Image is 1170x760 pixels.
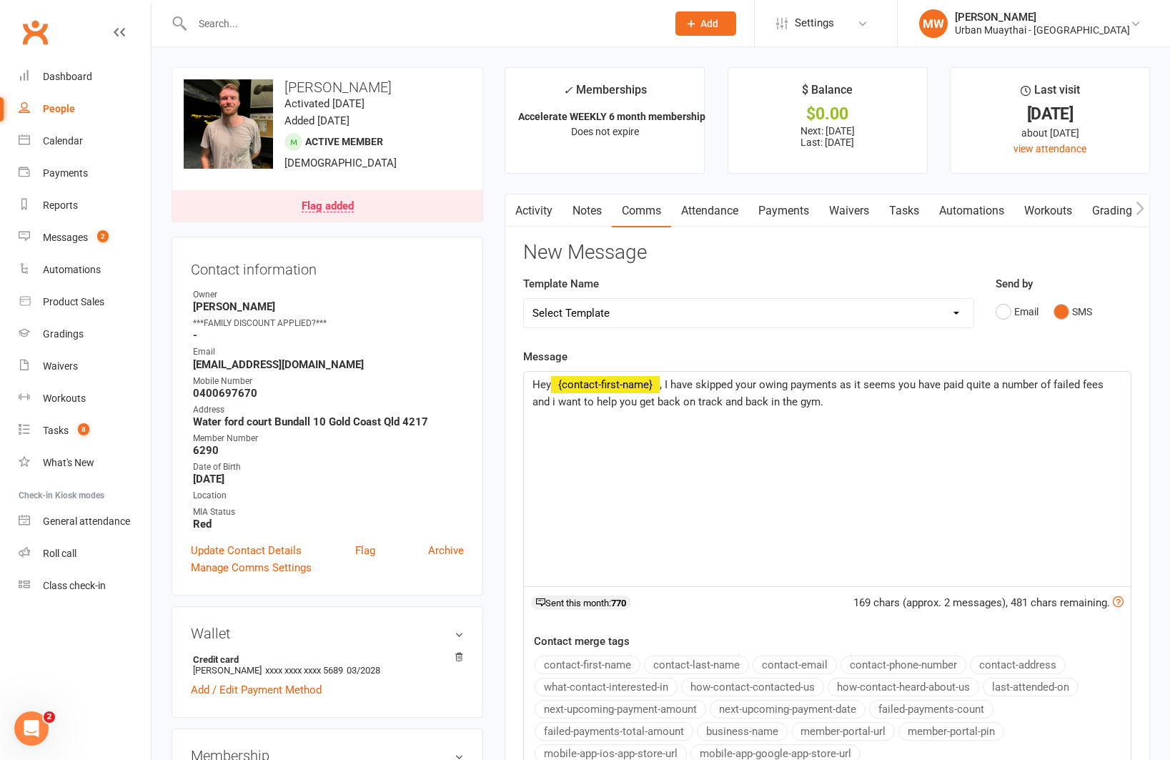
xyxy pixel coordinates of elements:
[571,126,639,137] span: Does not expire
[43,515,130,527] div: General attendance
[191,681,322,699] a: Add / Edit Payment Method
[191,256,464,277] h3: Contact information
[193,387,464,400] strong: 0400697670
[19,157,151,189] a: Payments
[523,348,567,365] label: Message
[523,275,599,292] label: Template Name
[97,230,109,242] span: 2
[428,542,464,559] a: Archive
[697,722,788,741] button: business-name
[996,275,1033,292] label: Send by
[853,594,1124,611] div: 169 chars (approx. 2 messages), 481 chars remaining.
[193,375,464,388] div: Mobile Number
[19,570,151,602] a: Class kiosk mode
[193,345,464,359] div: Email
[43,580,106,591] div: Class check-in
[43,199,78,211] div: Reports
[741,107,914,122] div: $0.00
[700,18,718,29] span: Add
[710,700,866,719] button: next-upcoming-payment-date
[19,93,151,125] a: People
[1054,298,1092,325] button: SMS
[43,360,78,372] div: Waivers
[879,194,929,227] a: Tasks
[191,559,312,576] a: Manage Comms Settings
[78,423,89,435] span: 8
[193,415,464,428] strong: Water ford court Bundall 10 Gold Coast Qld 4217
[193,654,457,665] strong: Credit card
[355,542,375,559] a: Flag
[612,194,671,227] a: Comms
[841,656,966,674] button: contact-phone-number
[741,125,914,148] p: Next: [DATE] Last: [DATE]
[19,415,151,447] a: Tasks 8
[191,652,464,678] li: [PERSON_NAME]
[802,81,853,107] div: $ Balance
[681,678,824,696] button: how-contact-contacted-us
[193,460,464,474] div: Date of Birth
[193,432,464,445] div: Member Number
[869,700,993,719] button: failed-payments-count
[532,378,1106,408] span: , I have skipped your owing payments as it seems you have paid quite a number of failed fees and ...
[748,194,819,227] a: Payments
[43,135,83,147] div: Calendar
[963,125,1136,141] div: about [DATE]
[43,425,69,436] div: Tasks
[505,194,562,227] a: Activity
[43,296,104,307] div: Product Sales
[43,457,94,468] div: What's New
[43,548,76,559] div: Roll call
[563,84,572,97] i: ✓
[955,11,1130,24] div: [PERSON_NAME]
[532,378,551,391] span: Hey
[19,447,151,479] a: What's New
[1021,81,1080,107] div: Last visit
[43,232,88,243] div: Messages
[193,329,464,342] strong: -
[193,300,464,313] strong: [PERSON_NAME]
[193,473,464,485] strong: [DATE]
[518,111,705,122] strong: Accelerate WEEKLY 6 month membership
[284,157,397,169] span: [DEMOGRAPHIC_DATA]
[1013,143,1086,154] a: view attendance
[535,678,678,696] button: what-contact-interested-in
[970,656,1066,674] button: contact-address
[19,383,151,415] a: Workouts
[19,286,151,318] a: Product Sales
[919,9,948,38] div: MW
[898,722,1004,741] button: member-portal-pin
[265,665,343,676] span: xxxx xxxx xxxx 5689
[184,79,471,95] h3: [PERSON_NAME]
[671,194,748,227] a: Attendance
[284,97,365,110] time: Activated [DATE]
[535,722,693,741] button: failed-payments-total-amount
[563,81,647,107] div: Memberships
[929,194,1014,227] a: Automations
[996,298,1038,325] button: Email
[19,350,151,383] a: Waivers
[191,626,464,641] h3: Wallet
[193,489,464,503] div: Location
[1014,194,1082,227] a: Workouts
[43,264,101,275] div: Automations
[562,194,612,227] a: Notes
[284,114,349,127] time: Added [DATE]
[644,656,749,674] button: contact-last-name
[14,711,49,746] iframe: Intercom live chat
[819,194,879,227] a: Waivers
[675,11,736,36] button: Add
[534,633,630,650] label: Contact merge tags
[19,538,151,570] a: Roll call
[19,318,151,350] a: Gradings
[193,444,464,457] strong: 6290
[193,505,464,519] div: MIA Status
[188,14,657,34] input: Search...
[193,518,464,530] strong: Red
[193,403,464,417] div: Address
[828,678,979,696] button: how-contact-heard-about-us
[43,71,92,82] div: Dashboard
[535,700,706,719] button: next-upcoming-payment-amount
[531,596,631,610] div: Sent this month:
[302,201,354,212] div: Flag added
[347,665,380,676] span: 03/2028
